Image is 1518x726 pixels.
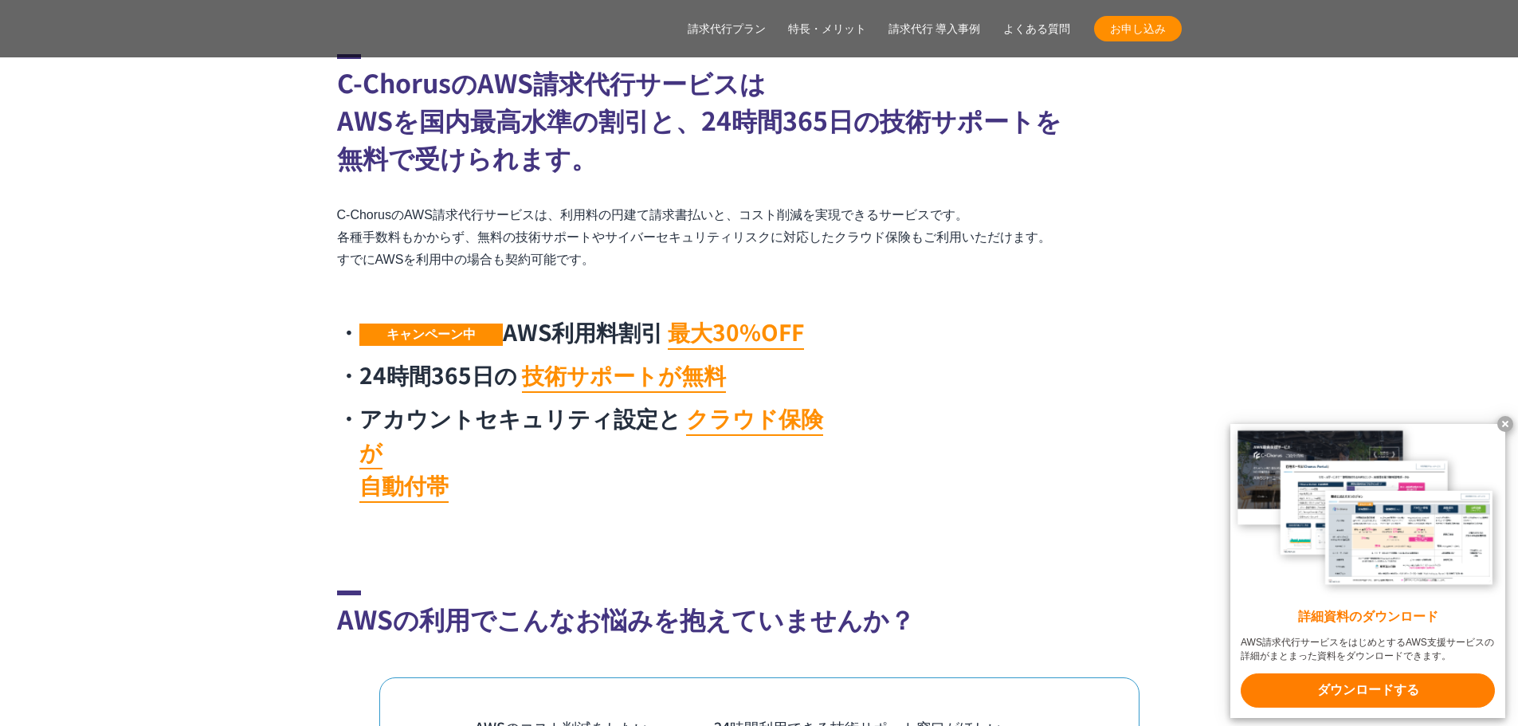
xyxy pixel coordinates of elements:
[1003,21,1070,37] a: よくある質問
[359,402,823,503] mark: クラウド保険が 自動付帯
[1094,21,1182,37] span: お申し込み
[359,324,503,346] span: キャンペーン中
[1241,608,1495,626] x-t: 詳細資料のダウンロード
[668,316,804,350] mark: 最大30%OFF
[788,21,866,37] a: 特長・メリット
[1094,16,1182,41] a: お申し込み
[337,358,839,391] li: 24時間365日の
[337,591,1182,638] h2: AWSの利用でこんなお悩みを抱えていませんか？
[1241,636,1495,663] x-t: AWS請求代行サービスをはじめとするAWS支援サービスの詳細がまとまった資料をダウンロードできます。
[688,21,766,37] a: 請求代行プラン
[337,401,839,501] li: アカウントセキュリティ設定と
[337,54,1182,176] h2: C-ChorusのAWS請求代行サービスは AWSを国内最高水準の割引と、24時間365日の技術サポートを 無料で受けられます。
[1230,424,1505,718] a: 詳細資料のダウンロード AWS請求代行サービスをはじめとするAWS支援サービスの詳細がまとまった資料をダウンロードできます。 ダウンロードする
[337,204,1182,271] p: C-ChorusのAWS請求代行サービスは、利用料の円建て請求書払いと、コスト削減を実現できるサービスです。 各種手数料もかからず、無料の技術サポートやサイバーセキュリティリスクに対応したクラウ...
[1241,673,1495,708] x-t: ダウンロードする
[888,21,981,37] a: 請求代行 導入事例
[337,315,839,348] li: AWS利用料割引
[522,359,726,393] mark: 技術サポートが無料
